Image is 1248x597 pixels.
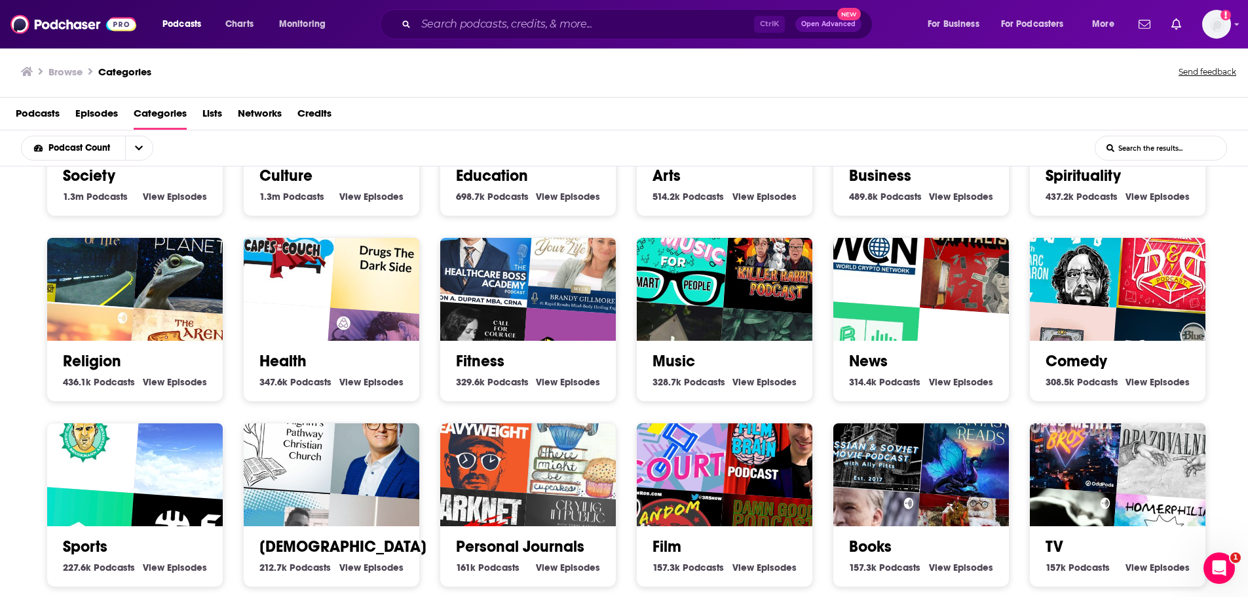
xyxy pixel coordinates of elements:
span: View [929,562,951,573]
a: Podchaser - Follow, Share and Rate Podcasts [10,12,136,37]
a: View Society Episodes [143,191,207,202]
span: View [732,376,754,388]
span: Episodes [953,191,993,202]
span: View [143,191,164,202]
button: open menu [270,14,343,35]
button: Open AdvancedNew [795,16,861,32]
span: Podcasts [162,15,201,33]
span: Categories [134,103,187,130]
svg: Add a profile image [1220,10,1231,20]
span: View [1125,562,1147,573]
a: 161k Personal Journals Podcasts [456,562,520,573]
div: One Third of Life [29,195,142,307]
a: Show notifications dropdown [1133,13,1156,35]
a: Health [259,351,307,371]
span: View [732,562,754,573]
button: open menu [22,144,125,153]
span: Episodes [560,376,600,388]
img: Killer Rabbit Podcast [723,202,836,315]
img: A Russian & Soviet Movie Podcast with Ally Pitts [815,381,928,493]
div: The Justin Bruckmann Adventure [29,381,142,493]
div: Christophe VCP [134,388,246,501]
span: Episodes [1150,376,1190,388]
a: View Film Episodes [732,562,797,573]
h2: Choose List sort [21,136,174,161]
img: Sentient Planet [134,202,246,315]
img: Capes On the Couch - Where Comics Get Counseling [225,195,338,307]
a: 314.4k News Podcasts [849,376,920,388]
a: View Health Episodes [339,376,404,388]
span: View [536,562,558,573]
span: Episodes [167,191,207,202]
a: Categories [98,66,151,78]
span: 698.7k [456,191,485,202]
span: View [1125,191,1147,202]
img: Pilgrim's Pathway Ministries [225,381,338,493]
a: Society [63,166,115,185]
img: Not Another D&D Podcast [1116,202,1229,315]
a: Fitness [456,351,504,371]
span: Podcasts [487,191,529,202]
span: Podcasts [1076,191,1118,202]
a: Networks [238,103,282,130]
span: 227.6k [63,562,91,573]
a: Comedy [1046,351,1107,371]
a: 514.2k Arts Podcasts [652,191,724,202]
span: 489.8k [849,191,878,202]
a: Music [652,351,695,371]
img: Rediscover the Gospel [330,388,443,501]
span: Episodes [364,191,404,202]
a: 328.7k Music Podcasts [652,376,725,388]
a: View Education Episodes [536,191,600,202]
a: 698.7k Education Podcasts [456,191,529,202]
span: Podcasts [290,562,331,573]
a: View Music Episodes [732,376,797,388]
span: Podcasts [290,376,331,388]
div: Pop Music For Smart People [618,195,731,307]
h3: Browse [48,66,83,78]
span: View [536,191,558,202]
div: Opazovalnica [1116,388,1229,501]
button: open menu [153,14,218,35]
span: Episodes [1150,191,1190,202]
span: View [143,562,164,573]
a: Podcasts [16,103,60,130]
div: Healthcare Boss Academy Podcast [422,195,535,307]
a: View Religion Episodes [143,376,207,388]
a: Episodes [75,103,118,130]
img: Heavyweight [422,381,535,493]
a: Education [456,166,528,185]
button: open menu [918,14,996,35]
a: [DEMOGRAPHIC_DATA] [259,537,426,556]
div: The World Crypto Network Podcast [815,195,928,307]
span: 329.6k [456,376,485,388]
span: Podcasts [683,562,724,573]
span: Credits [297,103,331,130]
button: open menu [1083,14,1131,35]
span: More [1092,15,1114,33]
span: 157.3k [652,562,680,573]
img: 90s Court [618,381,731,493]
span: For Podcasters [1001,15,1064,33]
span: Podcasts [879,376,920,388]
span: For Business [928,15,979,33]
span: Podcast Count [48,144,115,153]
a: 489.8k Business Podcasts [849,191,922,202]
a: 1.3m Society Podcasts [63,191,128,202]
a: Personal Journals [456,537,584,556]
a: Lists [202,103,222,130]
img: WTF with Marc Maron Podcast [1012,195,1124,307]
div: The Film Brain Podcast [723,388,836,501]
span: Monitoring [279,15,326,33]
span: View [929,191,951,202]
span: View [339,191,361,202]
span: Podcasts [86,191,128,202]
span: 436.1k [63,376,91,388]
